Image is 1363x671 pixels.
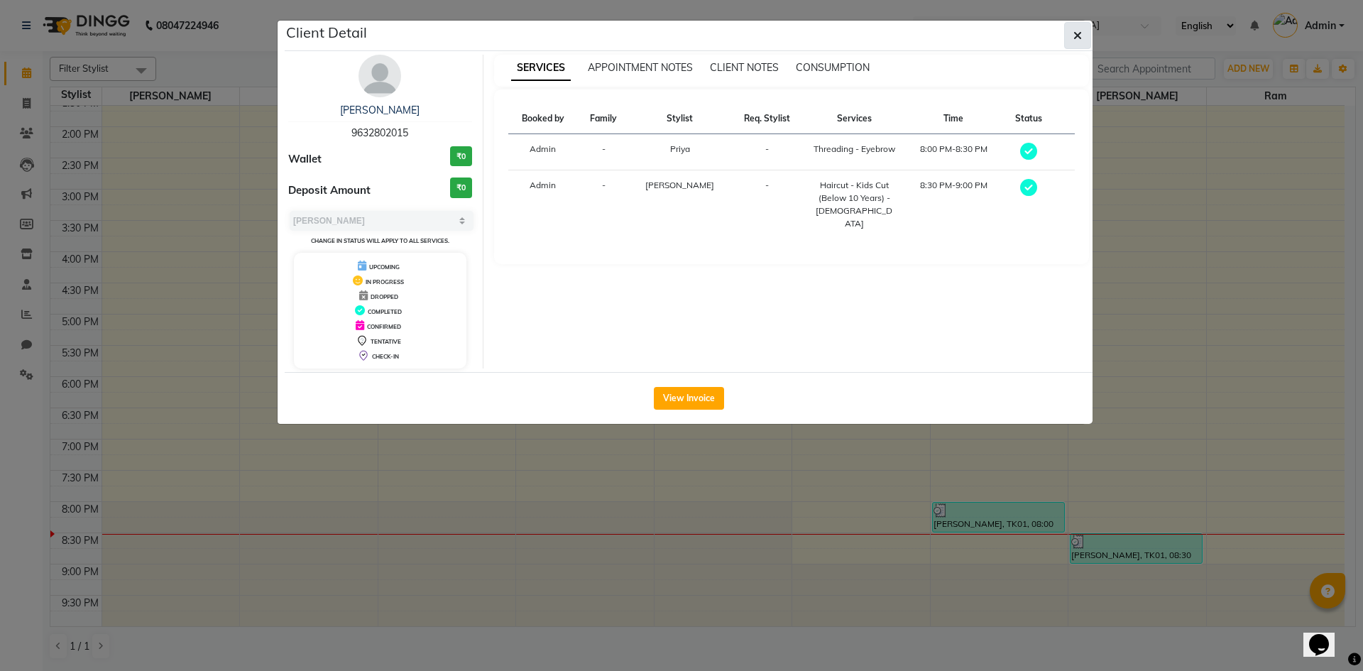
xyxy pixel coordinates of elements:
span: SERVICES [511,55,571,81]
div: Threading - Eyebrow [813,143,896,156]
span: DROPPED [371,293,398,300]
span: CLIENT NOTES [710,61,779,74]
span: COMPLETED [368,308,402,315]
th: Booked by [508,104,578,134]
img: avatar [358,55,401,97]
button: View Invoice [654,387,724,410]
td: 8:00 PM-8:30 PM [904,134,1004,170]
span: CONFIRMED [367,323,401,330]
span: [PERSON_NAME] [645,180,714,190]
th: Status [1003,104,1055,134]
span: 9632802015 [351,126,408,139]
span: TENTATIVE [371,338,401,345]
h3: ₹0 [450,178,472,198]
td: 8:30 PM-9:00 PM [904,170,1004,239]
th: Family [578,104,630,134]
th: Services [804,104,904,134]
span: Wallet [288,151,322,168]
span: CONSUMPTION [796,61,870,74]
span: IN PROGRESS [366,278,404,285]
h3: ₹0 [450,146,472,167]
td: - [578,134,630,170]
th: Time [904,104,1004,134]
td: Admin [508,170,578,239]
div: Haircut - Kids Cut (Below 10 Years) - [DEMOGRAPHIC_DATA] [813,179,896,230]
td: - [730,134,804,170]
th: Req. Stylist [730,104,804,134]
span: APPOINTMENT NOTES [588,61,693,74]
span: Priya [670,143,690,154]
a: [PERSON_NAME] [340,104,420,116]
th: Stylist [630,104,730,134]
span: Deposit Amount [288,182,371,199]
small: Change in status will apply to all services. [311,237,449,244]
span: UPCOMING [369,263,400,271]
td: - [578,170,630,239]
h5: Client Detail [286,22,367,43]
iframe: chat widget [1303,614,1349,657]
td: - [730,170,804,239]
span: CHECK-IN [372,353,399,360]
td: Admin [508,134,578,170]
